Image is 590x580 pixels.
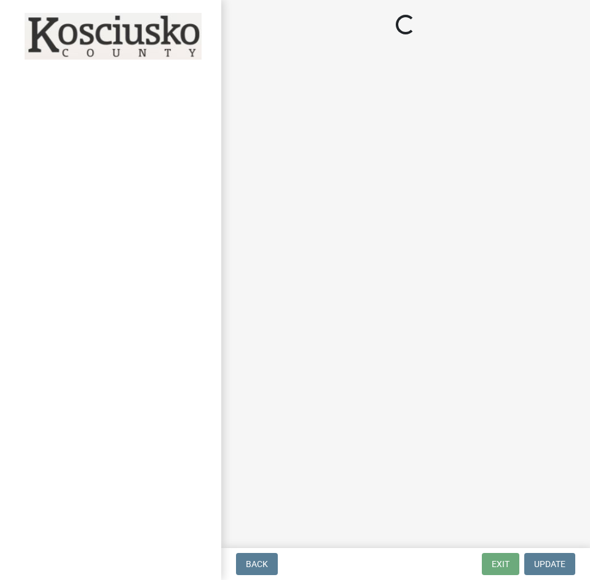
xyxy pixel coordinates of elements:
[482,553,519,575] button: Exit
[524,553,575,575] button: Update
[25,13,202,60] img: Kosciusko County, Indiana
[246,559,268,569] span: Back
[534,559,565,569] span: Update
[236,553,278,575] button: Back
